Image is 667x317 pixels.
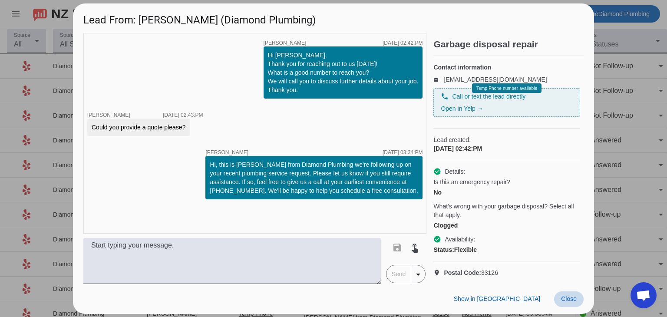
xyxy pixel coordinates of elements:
h2: Garbage disposal repair [433,40,584,49]
h1: Lead From: [PERSON_NAME] (Diamond Plumbing) [73,3,594,33]
div: No [433,188,580,197]
button: Close [554,291,584,307]
mat-icon: check_circle [433,168,441,175]
span: Show in [GEOGRAPHIC_DATA] [454,295,540,302]
div: [DATE] 02:42:PM [433,144,580,153]
div: Flexible [433,245,580,254]
mat-icon: touch_app [409,242,420,253]
span: [PERSON_NAME] [87,112,130,118]
div: Hi, this is [PERSON_NAME] from Diamond Plumbing we're following up on your recent plumbing servic... [210,160,418,195]
span: Temp Phone number available [476,86,537,91]
span: 33126 [444,268,498,277]
strong: Postal Code: [444,269,481,276]
div: [DATE] 02:42:PM [383,40,423,46]
span: [PERSON_NAME] [205,150,248,155]
div: Hi [PERSON_NAME], Thank you for reaching out to us [DATE]! What is a good number to reach you? We... [268,51,419,94]
mat-icon: check_circle [433,235,441,243]
a: [EMAIL_ADDRESS][DOMAIN_NAME] [444,76,547,83]
span: What's wrong with your garbage disposal? Select all that apply. [433,202,580,219]
span: Details: [445,167,465,176]
div: [DATE] 02:43:PM [163,112,203,118]
div: Open chat [631,282,657,308]
mat-icon: phone [441,92,449,100]
mat-icon: email [433,77,444,82]
h4: Contact information [433,63,580,72]
mat-icon: location_on [433,269,444,276]
span: Close [561,295,577,302]
mat-icon: arrow_drop_down [413,269,423,280]
button: Show in [GEOGRAPHIC_DATA] [447,291,547,307]
a: Open in Yelp → [441,105,483,112]
div: Could you provide a quote please? [92,123,185,132]
strong: Status: [433,246,454,253]
div: [DATE] 03:34:PM [383,150,423,155]
div: Clogged [433,221,580,230]
span: Call or text the lead directly [452,92,525,101]
span: Availability: [445,235,475,244]
span: [PERSON_NAME] [264,40,307,46]
span: Is this an emergency repair? [433,178,510,186]
span: Lead created: [433,135,580,144]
